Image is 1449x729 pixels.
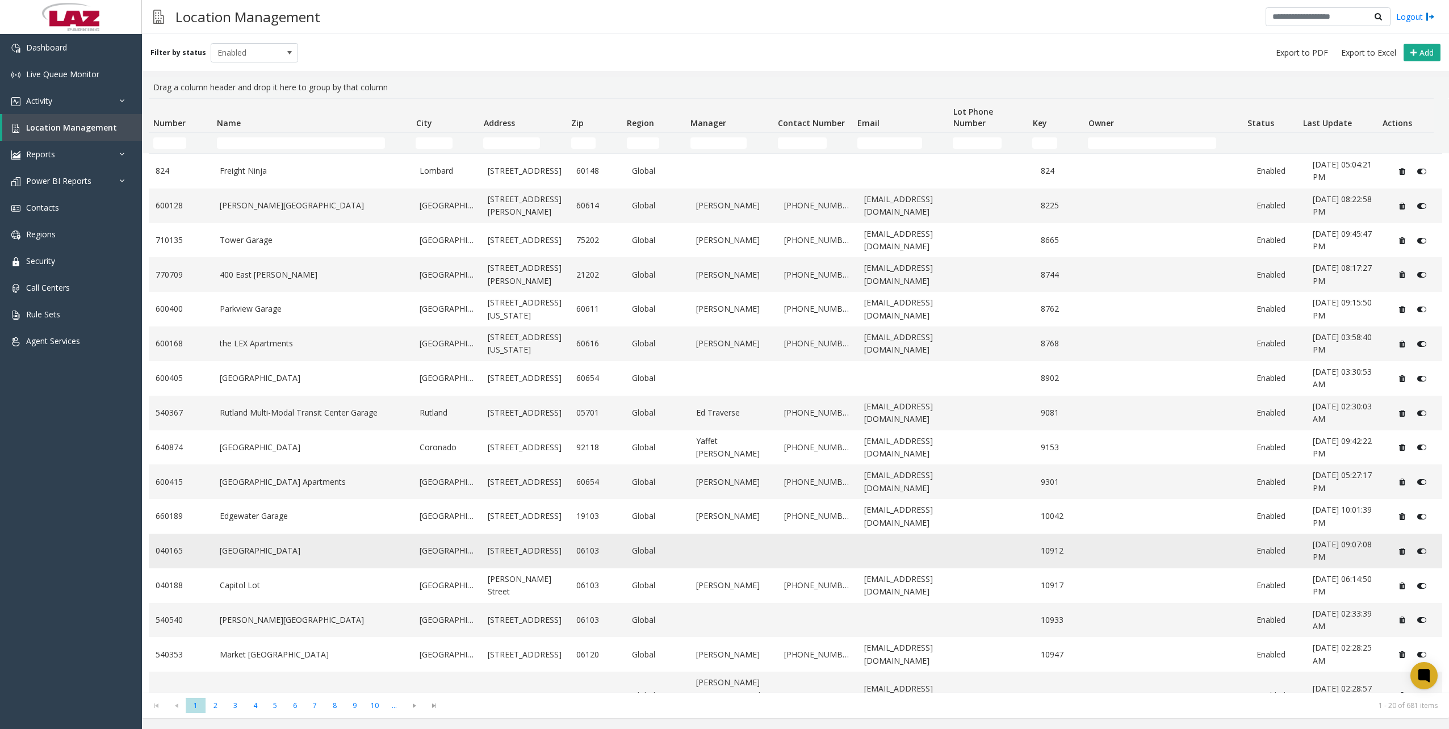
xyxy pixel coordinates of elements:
a: [PERSON_NAME] Street [488,573,562,598]
a: 60148 [576,165,619,177]
a: [PERSON_NAME] [696,234,770,246]
input: Key Filter [1032,137,1057,149]
a: Global [632,199,682,212]
span: Page 9 [345,698,365,713]
a: Enabled [1257,579,1299,592]
a: [EMAIL_ADDRESS][DOMAIN_NAME] [864,504,947,529]
button: Disable [1411,542,1432,560]
span: [DATE] 05:27:17 PM [1313,470,1372,493]
span: Reports [26,149,55,160]
button: Export to Excel [1337,45,1401,61]
a: 10947 [1041,648,1083,661]
a: Enabled [1257,648,1299,661]
a: [GEOGRAPHIC_DATA] [420,337,474,350]
a: [GEOGRAPHIC_DATA] [220,544,407,557]
a: [DATE] 09:15:50 PM [1313,296,1379,322]
span: Live Queue Monitor [26,69,99,79]
a: 8762 [1041,303,1083,315]
a: Global [632,303,682,315]
button: Delete [1393,370,1411,388]
h3: Location Management [170,3,326,31]
a: [STREET_ADDRESS] [488,234,562,246]
a: 640874 [156,441,206,454]
a: [EMAIL_ADDRESS][DOMAIN_NAME] [864,573,947,598]
a: Enabled [1257,165,1299,177]
button: Export to PDF [1271,45,1333,61]
a: 9153 [1041,441,1083,454]
a: [EMAIL_ADDRESS][DOMAIN_NAME] [864,262,947,287]
button: Delete [1393,438,1411,456]
a: 21202 [576,269,619,281]
a: [DATE] 09:07:08 PM [1313,538,1379,564]
a: 8768 [1041,337,1083,350]
a: [STREET_ADDRESS][PERSON_NAME] [488,262,562,287]
a: Coronado [420,441,474,454]
a: [PERSON_NAME][GEOGRAPHIC_DATA] [220,199,407,212]
input: Contact Number Filter [778,137,827,149]
a: Tower Garage [220,234,407,246]
a: Global [632,614,682,626]
span: Contacts [26,202,59,213]
a: 8744 [1041,269,1083,281]
button: Delete [1393,266,1411,284]
a: 06103 [576,579,619,592]
a: 60616 [576,337,619,350]
img: 'icon' [11,124,20,133]
a: 040165 [156,544,206,557]
a: [PHONE_NUMBER] [784,234,851,246]
a: 540540 [156,614,206,626]
a: [PHONE_NUMBER] [784,579,851,592]
span: Zip [571,118,584,128]
a: Global [632,234,682,246]
a: [STREET_ADDRESS] [488,689,562,702]
input: Number Filter [153,137,186,149]
input: Address Filter [483,137,540,149]
span: Enabled [211,44,280,62]
a: [PHONE_NUMBER] [784,648,851,661]
span: Lot Phone Number [953,106,993,128]
a: Global [632,337,682,350]
label: Filter by status [150,48,206,58]
a: 60614 [576,199,619,212]
a: [DATE] 06:14:50 PM [1313,573,1379,598]
a: [GEOGRAPHIC_DATA] Apartments [220,476,407,488]
span: Go to the last page [424,698,444,714]
span: [DATE] 09:07:08 PM [1313,539,1372,562]
a: [GEOGRAPHIC_DATA] [420,476,474,488]
span: [DATE] 08:17:27 PM [1313,262,1372,286]
a: 600400 [156,303,206,315]
a: [STREET_ADDRESS] [488,476,562,488]
a: [GEOGRAPHIC_DATA] [220,372,407,384]
a: [DATE] 10:01:39 PM [1313,504,1379,529]
a: Global [632,269,682,281]
a: [PHONE_NUMBER] [784,476,851,488]
span: Export to Excel [1341,47,1396,58]
a: Enabled [1257,407,1299,419]
img: 'icon' [11,311,20,320]
button: Disable [1411,370,1432,388]
input: Owner Filter [1088,137,1216,149]
a: [PHONE_NUMBER] [784,269,851,281]
span: [DATE] 02:28:57 AM [1313,683,1372,706]
a: [GEOGRAPHIC_DATA] [420,234,474,246]
button: Delete [1393,196,1411,215]
span: Name [217,118,241,128]
a: [STREET_ADDRESS][US_STATE] [488,331,562,357]
a: [PHONE_NUMBER] [784,407,851,419]
a: Ed Traverse [696,407,770,419]
a: 824 [1041,165,1083,177]
a: [STREET_ADDRESS] [488,372,562,384]
div: Data table [142,98,1449,693]
span: Activity [26,95,52,106]
span: [DATE] 03:58:40 PM [1313,332,1372,355]
a: [PHONE_NUMBER] [784,510,851,522]
span: [DATE] 02:33:39 AM [1313,608,1372,631]
a: [PERSON_NAME] [696,648,770,661]
a: [GEOGRAPHIC_DATA] [420,689,474,702]
a: 10917 [1041,579,1083,592]
a: [DATE] 08:22:58 PM [1313,193,1379,219]
a: Rutland [420,407,474,419]
button: Delete [1393,231,1411,249]
button: Delete [1393,646,1411,664]
span: Page 11 [384,698,404,713]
